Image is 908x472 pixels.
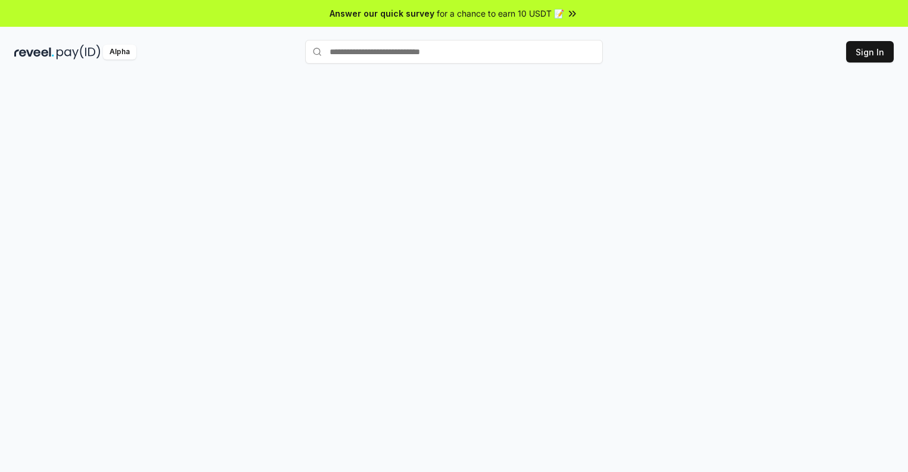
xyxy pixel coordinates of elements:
[846,41,894,62] button: Sign In
[103,45,136,60] div: Alpha
[330,7,434,20] span: Answer our quick survey
[14,45,54,60] img: reveel_dark
[57,45,101,60] img: pay_id
[437,7,564,20] span: for a chance to earn 10 USDT 📝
